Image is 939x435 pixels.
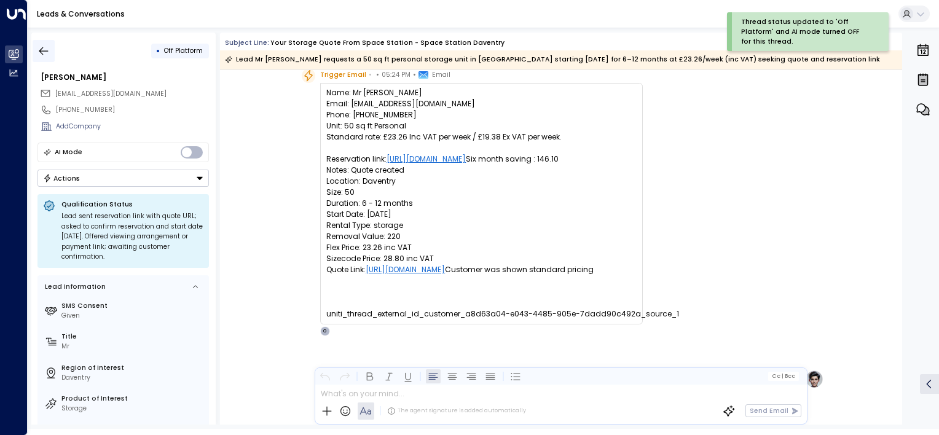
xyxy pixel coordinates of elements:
a: Leads & Conversations [37,9,125,19]
div: Mr [61,342,205,351]
label: Region of Interest [61,363,205,373]
div: Actions [43,174,81,182]
div: [PERSON_NAME] [41,72,209,83]
span: Cc Bcc [772,373,795,379]
div: • [156,42,160,59]
div: AI Mode [55,146,82,159]
div: Your storage quote from Space Station - Space Station Daventry [270,38,505,48]
span: ogrispal@gmail.com [55,89,167,99]
span: Subject Line: [225,38,269,47]
label: Title [61,332,205,342]
span: • [376,69,379,81]
button: Redo [337,369,352,383]
p: Qualification Status [61,200,203,209]
div: Lead sent reservation link with quote URL; asked to confirm reservation and start date [DATE]. Of... [61,211,203,262]
div: Lead Information [42,282,106,292]
div: Given [61,311,205,321]
span: • [369,69,372,81]
div: O [320,326,330,336]
label: Product of Interest [61,394,205,404]
pre: Name: Mr [PERSON_NAME] Email: [EMAIL_ADDRESS][DOMAIN_NAME] Phone: [PHONE_NUMBER] Unit: 50 sq ft P... [326,87,637,319]
button: Cc|Bcc [768,372,799,380]
span: Off Platform [164,46,203,55]
button: Actions [37,170,209,187]
div: Daventry [61,373,205,383]
div: Storage [61,404,205,413]
div: AddCompany [56,122,209,131]
span: • [413,69,416,81]
button: Undo [318,369,332,383]
a: [URL][DOMAIN_NAME] [387,154,466,165]
label: SMS Consent [61,301,205,311]
img: profile-logo.png [805,370,823,388]
a: [URL][DOMAIN_NAME] [366,264,445,275]
span: 05:24 PM [382,69,411,81]
div: Button group with a nested menu [37,170,209,187]
div: Lead Mr [PERSON_NAME] requests a 50 sq ft personal storage unit in [GEOGRAPHIC_DATA] starting [DA... [225,53,880,66]
span: [EMAIL_ADDRESS][DOMAIN_NAME] [55,89,167,98]
span: Trigger Email [320,69,366,81]
span: | [781,373,783,379]
div: The agent signature is added automatically [387,407,526,415]
span: Email [432,69,450,81]
div: Thread status updated to 'Off Platform' and AI mode turned OFF for this thread. [741,17,870,46]
div: [PHONE_NUMBER] [56,105,209,115]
